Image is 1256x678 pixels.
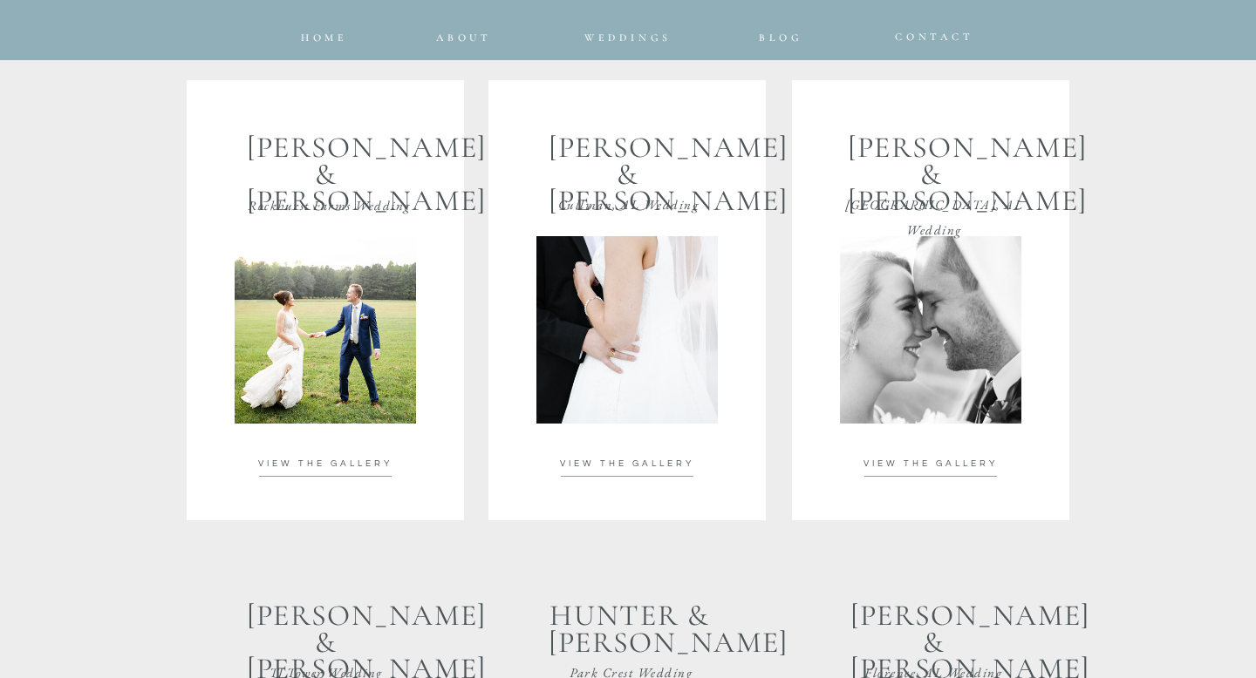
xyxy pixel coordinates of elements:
a: [PERSON_NAME] & [PERSON_NAME] [247,135,405,188]
a: Rockhurst Farms Wedding [245,193,413,207]
a: [PERSON_NAME] & [PERSON_NAME] [848,135,1014,188]
a: [GEOGRAPHIC_DATA], AL Wedding [843,193,1025,207]
a: Blog [746,28,816,38]
span: VIEW THE GALLERY [560,459,694,468]
a: VIEW THE GALLERY [539,458,715,470]
a: [PERSON_NAME] & [PERSON_NAME] [247,603,405,656]
span: VIEW THE GALLERY [258,459,392,468]
a: Weddings [570,28,686,39]
a: VIEW THE GALLERY [237,458,413,470]
a: TJ Tower Wedding [245,661,406,675]
a: Park Crest Wedding [547,661,715,675]
a: Florence, AL Wedding [843,661,1024,675]
a: about [436,28,486,38]
a: Hunter & [PERSON_NAME] [549,603,711,656]
span: Blog [759,31,802,44]
a: home [299,28,350,38]
a: CONTACT [895,27,958,38]
a: [PERSON_NAME] & [PERSON_NAME] [850,603,1017,656]
span: Weddings [584,31,672,44]
a: VIEW THE GALLERY [843,458,1019,470]
span: VIEW THE GALLERY [863,459,998,468]
span: home [301,31,348,44]
span: CONTACT [895,31,974,43]
a: [PERSON_NAME] & [PERSON_NAME] [549,135,706,188]
a: Cullman, AL Wedding [539,193,718,207]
